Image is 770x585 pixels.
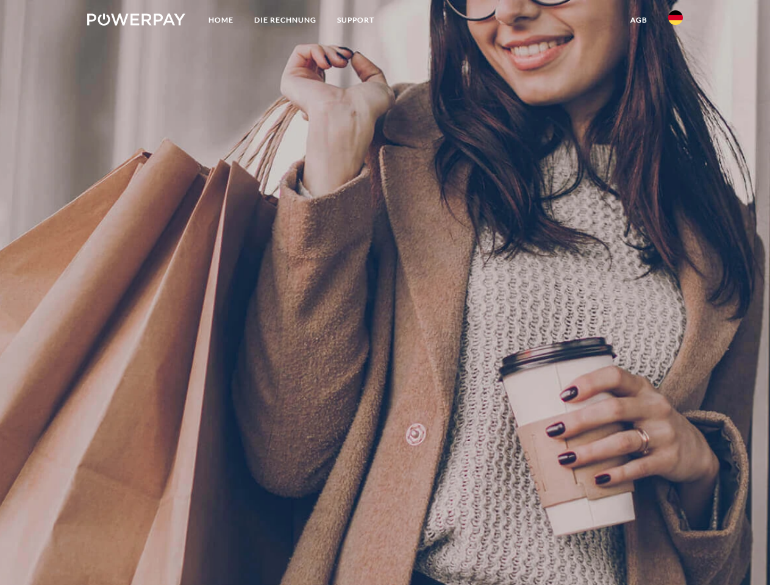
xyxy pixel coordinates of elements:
[244,9,327,31] a: DIE RECHNUNG
[327,9,385,31] a: SUPPORT
[668,10,683,25] img: de
[198,9,244,31] a: Home
[87,13,185,26] img: logo-powerpay-white.svg
[620,9,658,31] a: agb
